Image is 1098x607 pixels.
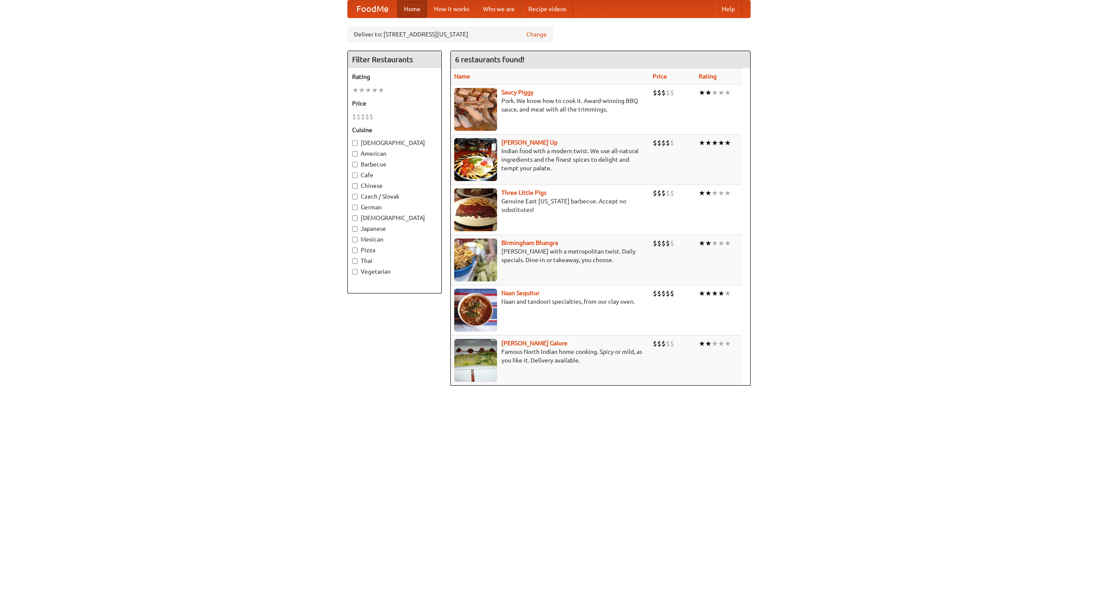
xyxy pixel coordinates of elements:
[670,239,674,248] li: $
[666,88,670,97] li: $
[352,72,437,81] h5: Rating
[666,239,670,248] li: $
[371,85,378,95] li: ★
[501,290,540,296] a: Naan Sequitur
[699,289,705,298] li: ★
[352,149,437,158] label: American
[712,239,718,248] li: ★
[361,112,365,121] li: $
[718,88,724,97] li: ★
[378,85,384,95] li: ★
[699,73,717,80] a: Rating
[501,189,546,196] a: Three Little Pigs
[352,192,437,201] label: Czech / Slovak
[666,138,670,148] li: $
[454,339,497,382] img: currygalore.jpg
[352,171,437,179] label: Cafe
[705,88,712,97] li: ★
[359,85,365,95] li: ★
[352,269,358,275] input: Vegetarian
[501,139,558,146] a: [PERSON_NAME] Up
[352,160,437,169] label: Barbecue
[352,139,437,147] label: [DEMOGRAPHIC_DATA]
[712,88,718,97] li: ★
[501,89,534,96] b: Saucy Piggy
[397,0,427,18] a: Home
[352,140,358,146] input: [DEMOGRAPHIC_DATA]
[661,239,666,248] li: $
[661,339,666,348] li: $
[666,289,670,298] li: $
[718,138,724,148] li: ★
[352,112,356,121] li: $
[454,197,646,214] p: Genuine East [US_STATE] barbecue. Accept no substitutes!
[454,147,646,172] p: Indian food with a modern twist. We use all-natural ingredients and the finest spices to delight ...
[352,257,437,265] label: Thai
[661,289,666,298] li: $
[653,239,657,248] li: $
[724,239,731,248] li: ★
[670,88,674,97] li: $
[352,224,437,233] label: Japanese
[705,289,712,298] li: ★
[718,239,724,248] li: ★
[427,0,476,18] a: How it works
[352,267,437,276] label: Vegetarian
[724,138,731,148] li: ★
[670,188,674,198] li: $
[699,138,705,148] li: ★
[705,188,712,198] li: ★
[666,339,670,348] li: $
[657,188,661,198] li: $
[653,339,657,348] li: $
[352,99,437,108] h5: Price
[666,188,670,198] li: $
[501,340,567,347] b: [PERSON_NAME] Galore
[670,289,674,298] li: $
[352,181,437,190] label: Chinese
[369,112,374,121] li: $
[501,239,558,246] a: Birmingham Bhangra
[365,112,369,121] li: $
[653,188,657,198] li: $
[699,239,705,248] li: ★
[718,339,724,348] li: ★
[476,0,522,18] a: Who we are
[712,289,718,298] li: ★
[348,51,441,68] h4: Filter Restaurants
[526,30,547,39] a: Change
[352,235,437,244] label: Mexican
[454,97,646,114] p: Pork. We know how to cook it. Award-winning BBQ sauce, and meat with all the trimmings.
[670,138,674,148] li: $
[454,138,497,181] img: curryup.jpg
[352,194,358,199] input: Czech / Slovak
[352,151,358,157] input: American
[352,214,437,222] label: [DEMOGRAPHIC_DATA]
[454,247,646,264] p: [PERSON_NAME] with a metropolitan twist. Daily specials. Dine-in or takeaway, you choose.
[454,347,646,365] p: Famous North Indian home cooking. Spicy or mild, as you like it. Delivery available.
[352,172,358,178] input: Cafe
[348,0,397,18] a: FoodMe
[712,138,718,148] li: ★
[705,239,712,248] li: ★
[657,289,661,298] li: $
[718,188,724,198] li: ★
[352,162,358,167] input: Barbecue
[724,188,731,198] li: ★
[657,88,661,97] li: $
[661,138,666,148] li: $
[352,237,358,242] input: Mexican
[454,289,497,332] img: naansequitur.jpg
[352,248,358,253] input: Pizza
[352,205,358,210] input: German
[454,297,646,306] p: Naan and tandoori specialties, from our clay oven.
[653,289,657,298] li: $
[657,339,661,348] li: $
[454,73,470,80] a: Name
[657,239,661,248] li: $
[657,138,661,148] li: $
[705,138,712,148] li: ★
[699,88,705,97] li: ★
